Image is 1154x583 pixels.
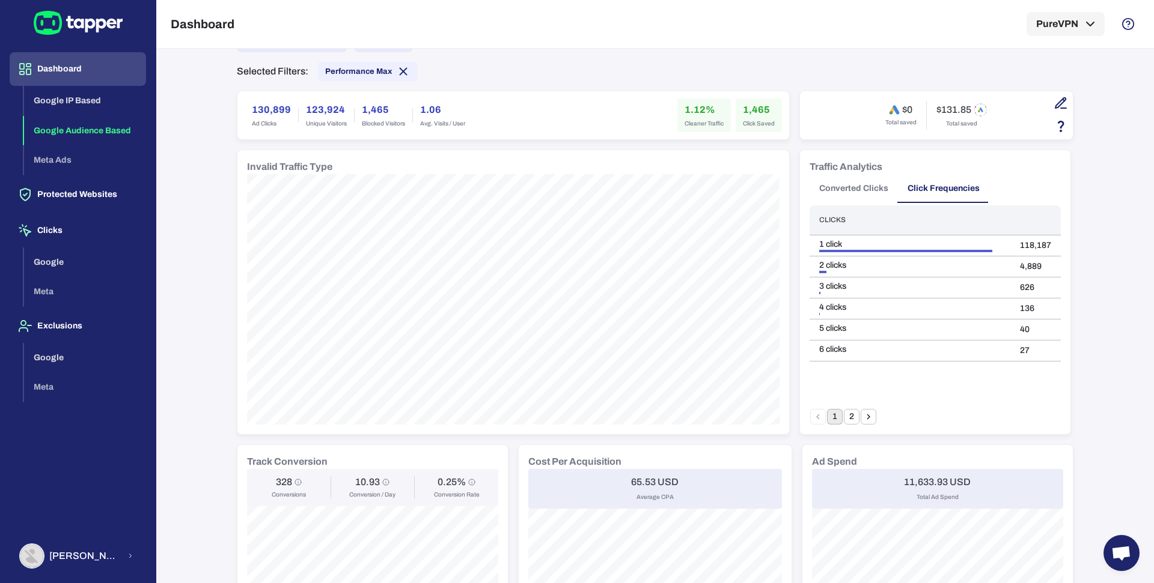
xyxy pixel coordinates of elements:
[1010,319,1061,340] td: 40
[438,476,466,488] h6: 0.25%
[24,351,146,361] a: Google
[24,256,146,266] a: Google
[420,119,465,128] span: Avg. Visits / User
[10,320,146,330] a: Exclusions
[917,493,959,501] span: Total Ad Spend
[1010,298,1061,319] td: 136
[812,455,857,469] h6: Ad Spend
[885,118,917,127] span: Total saved
[936,104,971,116] h6: $131.85
[20,545,43,567] img: Abdul Haseeb
[1010,340,1061,361] td: 27
[420,103,465,117] h6: 1.06
[49,550,120,562] span: [PERSON_NAME] [PERSON_NAME]
[24,247,146,277] button: Google
[10,309,146,343] button: Exclusions
[10,214,146,247] button: Clicks
[325,67,392,76] span: Performance Max
[844,409,859,424] button: Go to page 2
[295,479,302,486] svg: Conversions
[743,103,775,117] h6: 1,465
[24,86,146,116] button: Google IP Based
[252,103,291,117] h6: 130,899
[1010,256,1061,277] td: 4,889
[685,103,724,117] h6: 1.12%
[1027,12,1105,36] button: PureVPN
[382,479,389,486] svg: Conversion / Day
[810,205,1010,235] th: Clicks
[24,343,146,373] button: Google
[247,160,332,174] h6: Invalid Traffic Type
[528,455,621,469] h6: Cost Per Acquisition
[10,178,146,211] button: Protected Websites
[637,493,674,501] span: Average CPA
[819,239,1001,250] div: 1 click
[819,260,1001,271] div: 2 clicks
[819,302,1001,313] div: 4 clicks
[318,62,417,81] div: Performance Max
[861,409,876,424] button: Go to next page
[434,491,480,499] span: Conversion Rate
[171,17,234,31] h5: Dashboard
[819,323,1001,334] div: 5 clicks
[306,119,347,128] span: Unique Visitors
[904,476,971,488] h6: 11,633.93 USD
[743,119,775,128] span: Click Saved
[306,103,347,117] h6: 123,924
[237,65,308,77] p: Selected Filters:
[355,476,380,488] h6: 10.93
[276,476,292,488] h6: 328
[10,63,146,73] a: Dashboard
[10,225,146,235] a: Clicks
[810,174,898,203] button: Converted Clicks
[24,116,146,146] button: Google Audience Based
[362,119,405,128] span: Blocked Visitors
[819,344,1001,355] div: 6 clicks
[362,103,405,117] h6: 1,465
[946,119,977,128] span: Total saved
[10,189,146,199] a: Protected Websites
[810,160,882,174] h6: Traffic Analytics
[631,476,679,488] h6: 65.53 USD
[819,281,1001,292] div: 3 clicks
[1051,116,1071,136] button: Estimation based on the quantity of invalid click x cost-per-click.
[10,539,146,573] button: Abdul Haseeb[PERSON_NAME] [PERSON_NAME]
[24,124,146,134] a: Google Audience Based
[349,491,395,499] span: Conversion / Day
[24,95,146,105] a: Google IP Based
[1010,277,1061,298] td: 626
[902,104,912,116] h6: $0
[252,119,291,128] span: Ad Clicks
[898,174,989,203] button: Click Frequencies
[810,409,877,424] nav: pagination navigation
[10,52,146,86] button: Dashboard
[1010,235,1061,256] td: 118,187
[1104,535,1140,571] div: Open chat
[272,491,306,499] span: Conversions
[827,409,843,424] button: page 1
[685,119,724,128] span: Cleaner Traffic
[468,479,475,486] svg: Conversion Rate
[247,455,328,469] h6: Track Conversion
